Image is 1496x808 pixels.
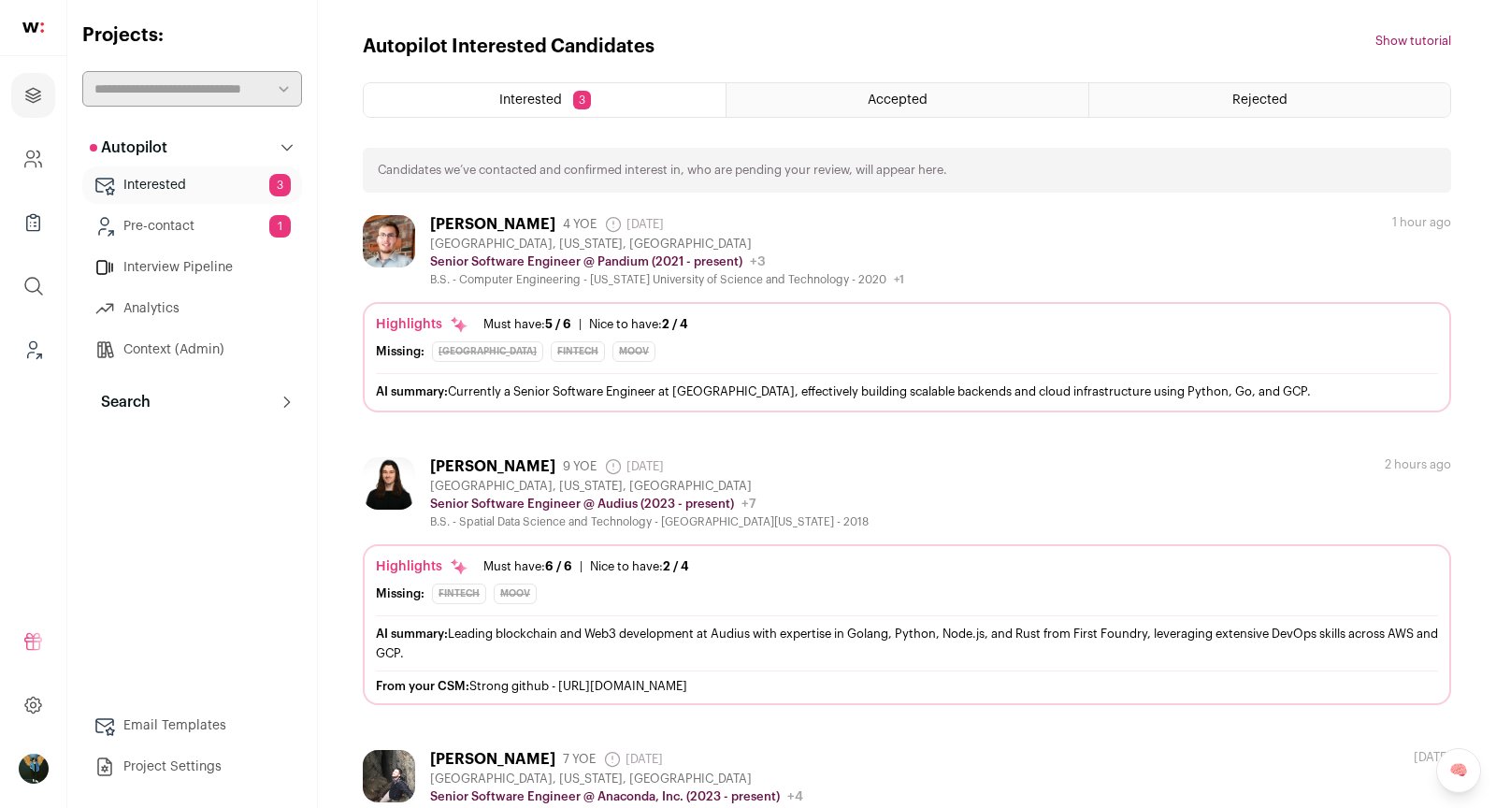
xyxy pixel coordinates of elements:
[19,754,49,784] button: Open dropdown
[1375,34,1451,49] button: Show tutorial
[430,215,555,234] div: [PERSON_NAME]
[430,514,869,529] div: B.S. - Spatial Data Science and Technology - [GEOGRAPHIC_DATA][US_STATE] - 2018
[430,479,869,494] div: [GEOGRAPHIC_DATA], [US_STATE], [GEOGRAPHIC_DATA]
[750,255,766,268] span: +3
[82,249,302,286] a: Interview Pipeline
[1232,94,1287,107] span: Rejected
[19,754,49,784] img: 12031951-medium_jpg
[90,391,151,413] p: Search
[483,317,688,332] ul: |
[573,91,591,109] span: 3
[11,73,55,118] a: Projects
[376,344,424,359] div: Missing:
[1436,748,1481,793] a: 🧠
[551,341,605,362] div: Fintech
[604,215,664,234] span: [DATE]
[376,315,468,334] div: Highlights
[894,274,904,285] span: +1
[82,208,302,245] a: Pre-contact1
[376,382,1438,401] div: Currently a Senior Software Engineer at [GEOGRAPHIC_DATA], effectively building scalable backends...
[787,790,803,803] span: +4
[82,383,302,421] button: Search
[430,789,780,804] p: Senior Software Engineer @ Anaconda, Inc. (2023 - present)
[430,272,904,287] div: B.S. - Computer Engineering - [US_STATE] University of Science and Technology - 2020
[82,166,302,204] a: Interested3
[483,559,689,574] ul: |
[1385,457,1451,472] div: 2 hours ago
[82,331,302,368] a: Context (Admin)
[430,497,734,512] p: Senior Software Engineer @ Audius (2023 - present)
[11,200,55,245] a: Company Lists
[376,679,1438,694] div: Strong github - [URL][DOMAIN_NAME]
[363,215,1451,412] a: [PERSON_NAME] 4 YOE [DATE] [GEOGRAPHIC_DATA], [US_STATE], [GEOGRAPHIC_DATA] Senior Software Engin...
[376,586,424,601] div: Missing:
[432,341,543,362] div: [GEOGRAPHIC_DATA]
[590,559,689,574] div: Nice to have:
[430,457,555,476] div: [PERSON_NAME]
[662,318,688,330] span: 2 / 4
[1414,750,1451,765] div: [DATE]
[430,254,742,269] p: Senior Software Engineer @ Pandium (2021 - present)
[430,237,904,252] div: [GEOGRAPHIC_DATA], [US_STATE], [GEOGRAPHIC_DATA]
[11,137,55,181] a: Company and ATS Settings
[726,83,1087,117] a: Accepted
[663,560,689,572] span: 2 / 4
[90,137,167,159] p: Autopilot
[741,498,756,511] span: +7
[563,217,597,232] span: 4 YOE
[545,560,572,572] span: 6 / 6
[499,94,562,107] span: Interested
[430,750,555,769] div: [PERSON_NAME]
[483,559,572,574] div: Must have:
[22,22,44,33] img: wellfound-shorthand-0d5821cbd27db2630d0214b213865d53afaa358527fdda9d0ea32b1df1b89c2c.svg
[82,290,302,327] a: Analytics
[376,385,448,397] span: AI summary:
[82,748,302,786] a: Project Settings
[376,680,469,692] span: From your CSM:
[363,457,415,510] img: 01943dc063676078fd79f7127754e1ab1201cca5ef14c3045aeabc9091620945.jpg
[363,457,1451,705] a: [PERSON_NAME] 9 YOE [DATE] [GEOGRAPHIC_DATA], [US_STATE], [GEOGRAPHIC_DATA] Senior Software Engin...
[82,129,302,166] button: Autopilot
[1089,83,1450,117] a: Rejected
[430,772,824,786] div: [GEOGRAPHIC_DATA], [US_STATE], [GEOGRAPHIC_DATA]
[545,318,571,330] span: 5 / 6
[269,215,291,238] span: 1
[363,34,654,60] h1: Autopilot Interested Candidates
[376,624,1438,663] div: Leading blockchain and Web3 development at Audius with expertise in Golang, Python, Node.js, and ...
[378,163,947,178] p: Candidates we’ve contacted and confirmed interest in, who are pending your review, will appear here.
[363,750,415,802] img: f3a27e6a97cffdd4f26f968f96b7e0f8aec9710de64fcbc6fa9ac6c0e3c89d4a.jpg
[11,327,55,372] a: Leads (Backoffice)
[563,459,597,474] span: 9 YOE
[612,341,655,362] div: Moov
[82,707,302,744] a: Email Templates
[82,22,302,49] h2: Projects:
[376,557,468,576] div: Highlights
[563,752,596,767] span: 7 YOE
[604,457,664,476] span: [DATE]
[1392,215,1451,230] div: 1 hour ago
[363,215,415,267] img: f71e06fd659a38100e36948e4eec1c5c5a8286f5d173efd26a0921f285d4f1dd.jpg
[269,174,291,196] span: 3
[868,94,928,107] span: Accepted
[432,584,486,604] div: Fintech
[494,584,537,604] div: Moov
[589,317,688,332] div: Nice to have:
[483,317,571,332] div: Must have:
[603,750,663,769] span: [DATE]
[376,628,448,640] span: AI summary:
